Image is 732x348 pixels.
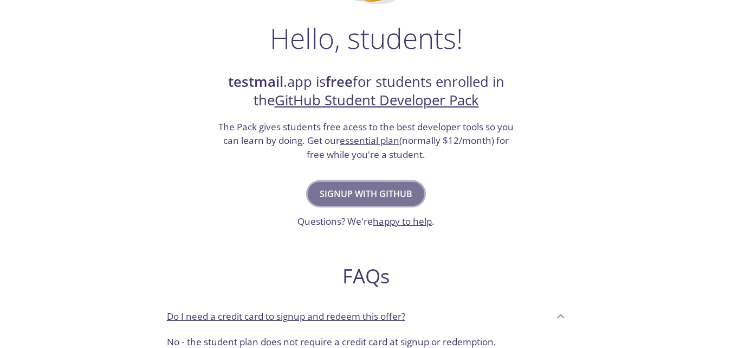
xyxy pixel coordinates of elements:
button: Signup with GitHub [308,182,424,206]
strong: free [326,72,353,91]
h3: Questions? We're . [297,214,435,229]
h2: FAQs [158,264,574,288]
a: essential plan [340,134,399,147]
h3: The Pack gives students free acess to the best developer tools so you can learn by doing. Get our... [217,120,515,162]
strong: testmail [228,72,283,91]
div: Do I need a credit card to signup and redeem this offer? [158,301,574,331]
h1: Hello, students! [270,22,463,54]
p: Do I need a credit card to signup and redeem this offer? [167,309,405,324]
h2: .app is for students enrolled in the [217,73,515,110]
a: GitHub Student Developer Pack [275,91,479,110]
span: Signup with GitHub [320,186,412,201]
a: happy to help [373,215,432,227]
